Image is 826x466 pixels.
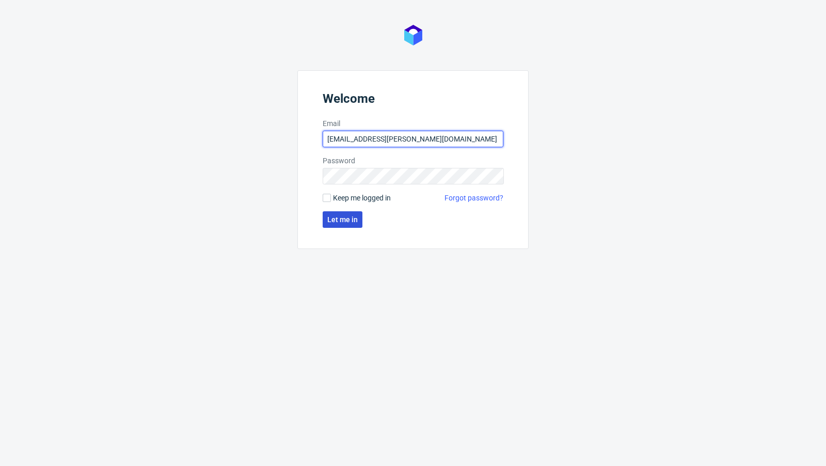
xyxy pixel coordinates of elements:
[323,91,503,110] header: Welcome
[444,193,503,203] a: Forgot password?
[323,131,503,147] input: you@youremail.com
[323,118,503,129] label: Email
[333,193,391,203] span: Keep me logged in
[323,211,362,228] button: Let me in
[327,216,358,223] span: Let me in
[323,156,503,166] label: Password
